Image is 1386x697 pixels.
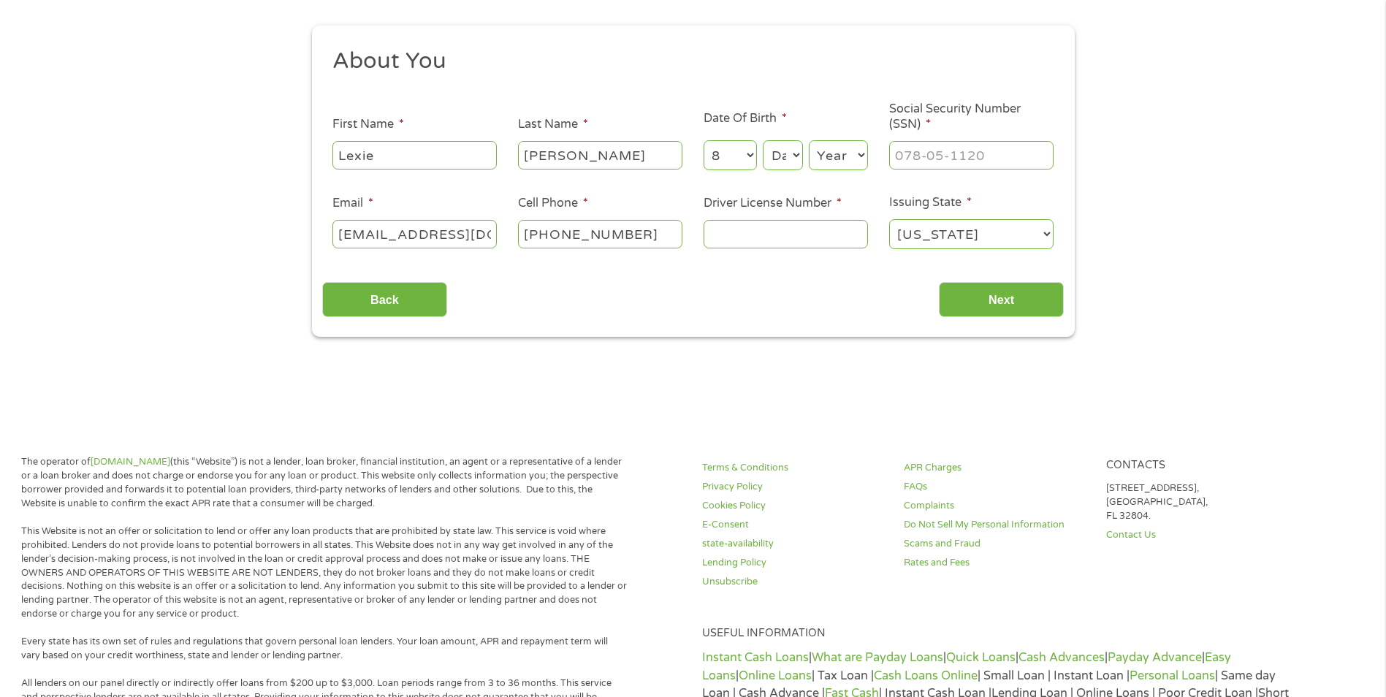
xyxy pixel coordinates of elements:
a: Terms & Conditions [702,461,886,475]
a: Contact Us [1106,528,1290,542]
input: (541) 754-3010 [518,220,682,248]
h4: Useful Information [702,627,1290,641]
input: Back [322,282,447,318]
a: Instant Cash Loans [702,650,809,665]
a: Payday Advance [1108,650,1202,665]
a: Easy Loans [702,650,1231,682]
a: Do Not Sell My Personal Information [904,518,1088,532]
input: John [332,141,497,169]
a: APR Charges [904,461,1088,475]
a: Cash Advances [1018,650,1105,665]
a: Rates and Fees [904,556,1088,570]
label: Date Of Birth [704,111,787,126]
label: Email [332,196,373,211]
a: Complaints [904,499,1088,513]
p: [STREET_ADDRESS], [GEOGRAPHIC_DATA], FL 32804. [1106,481,1290,523]
h2: About You [332,47,1043,76]
a: [DOMAIN_NAME] [91,456,170,468]
input: Smith [518,141,682,169]
a: E-Consent [702,518,886,532]
a: state-availability [702,537,886,551]
label: Issuing State [889,195,972,210]
a: Lending Policy [702,556,886,570]
label: Last Name [518,117,588,132]
a: Cash Loans Online [874,669,978,683]
input: 078-05-1120 [889,141,1054,169]
a: What are Payday Loans [812,650,943,665]
a: Unsubscribe [702,575,886,589]
p: This Website is not an offer or solicitation to lend or offer any loan products that are prohibit... [21,525,628,621]
p: Every state has its own set of rules and regulations that govern personal loan lenders. Your loan... [21,635,628,663]
a: Scams and Fraud [904,537,1088,551]
p: The operator of (this “Website”) is not a lender, loan broker, financial institution, an agent or... [21,455,628,511]
h4: Contacts [1106,459,1290,473]
input: Next [939,282,1064,318]
a: FAQs [904,480,1088,494]
label: Social Security Number (SSN) [889,102,1054,132]
input: john@gmail.com [332,220,497,248]
a: Privacy Policy [702,480,886,494]
a: Online Loans [739,669,812,683]
label: Cell Phone [518,196,588,211]
a: Personal Loans [1130,669,1215,683]
label: First Name [332,117,404,132]
a: Cookies Policy [702,499,886,513]
label: Driver License Number [704,196,842,211]
a: Quick Loans [946,650,1016,665]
